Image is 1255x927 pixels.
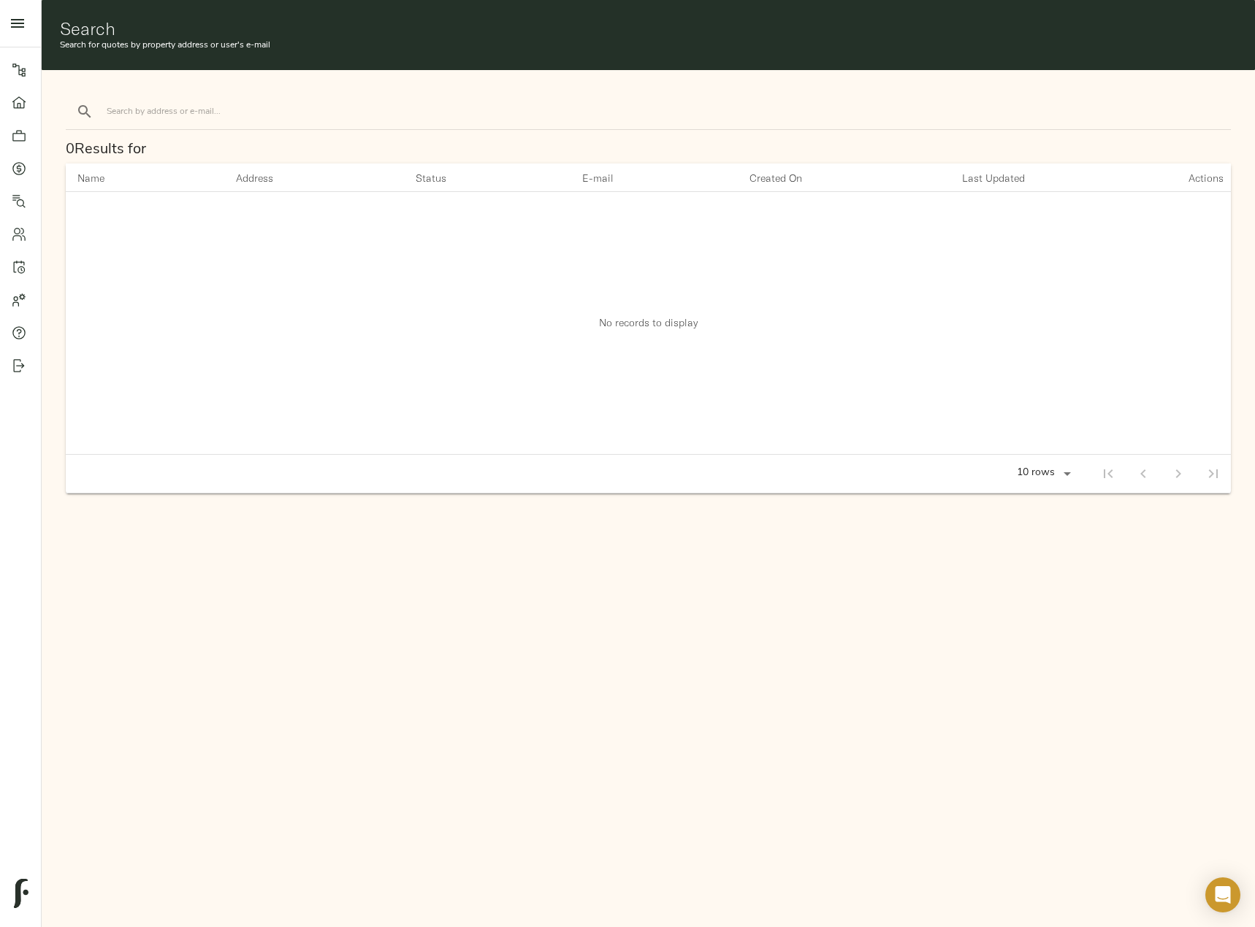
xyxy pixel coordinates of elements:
div: Status [416,169,446,187]
button: search [69,96,101,128]
span: First Page [1091,466,1126,479]
div: 10 rows [1007,463,1076,485]
td: No records to display [66,191,1231,454]
input: search [107,101,355,121]
span: Last Updated [962,169,1044,187]
span: Address [236,169,292,187]
div: Created On [749,169,802,187]
span: E-mail [582,169,633,187]
span: Name [77,169,123,187]
div: E-mail [582,169,614,187]
div: Address [236,169,273,187]
div: Last Updated [962,169,1025,187]
h3: 0 Results for [66,142,1231,158]
span: Next Page [1161,466,1196,479]
p: Search for quotes by property address or user's e-mail [60,39,1237,52]
span: Previous Page [1126,466,1161,479]
span: Status [416,169,465,187]
h1: Search [60,18,1237,39]
span: Created On [749,169,821,187]
span: Last Page [1196,466,1231,479]
div: 10 rows [1013,467,1058,480]
div: Name [77,169,104,187]
div: Open Intercom Messenger [1205,877,1240,912]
